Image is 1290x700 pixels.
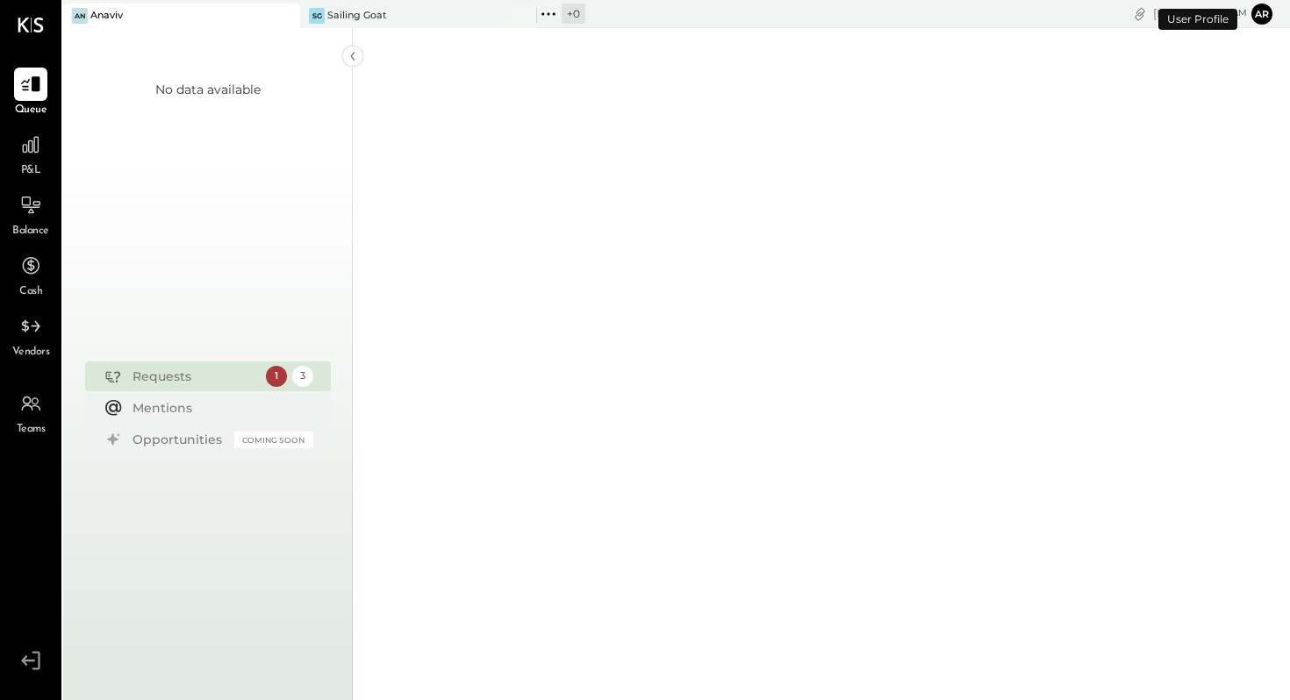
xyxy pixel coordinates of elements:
[1251,4,1272,25] button: ar
[1,128,61,179] a: P&L
[562,4,585,24] div: + 0
[1,68,61,118] a: Queue
[133,399,305,417] div: Mentions
[1131,4,1149,23] div: copy link
[266,366,287,387] div: 1
[234,432,313,448] div: Coming Soon
[72,8,88,24] div: An
[1,189,61,239] a: Balance
[15,103,47,118] span: Queue
[1232,7,1247,19] span: am
[12,345,50,361] span: Vendors
[292,366,313,387] div: 3
[133,431,226,448] div: Opportunities
[133,368,257,385] div: Requests
[19,284,42,300] span: Cash
[327,9,387,23] div: Sailing Goat
[1,310,61,361] a: Vendors
[1,387,61,438] a: Teams
[1153,5,1247,22] div: [DATE]
[1,249,61,300] a: Cash
[1158,9,1237,30] div: User Profile
[1194,5,1229,22] span: 9 : 06
[12,224,49,239] span: Balance
[90,9,123,23] div: Anaviv
[155,81,261,98] div: No data available
[21,163,41,179] span: P&L
[309,8,325,24] div: SG
[17,422,46,438] span: Teams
